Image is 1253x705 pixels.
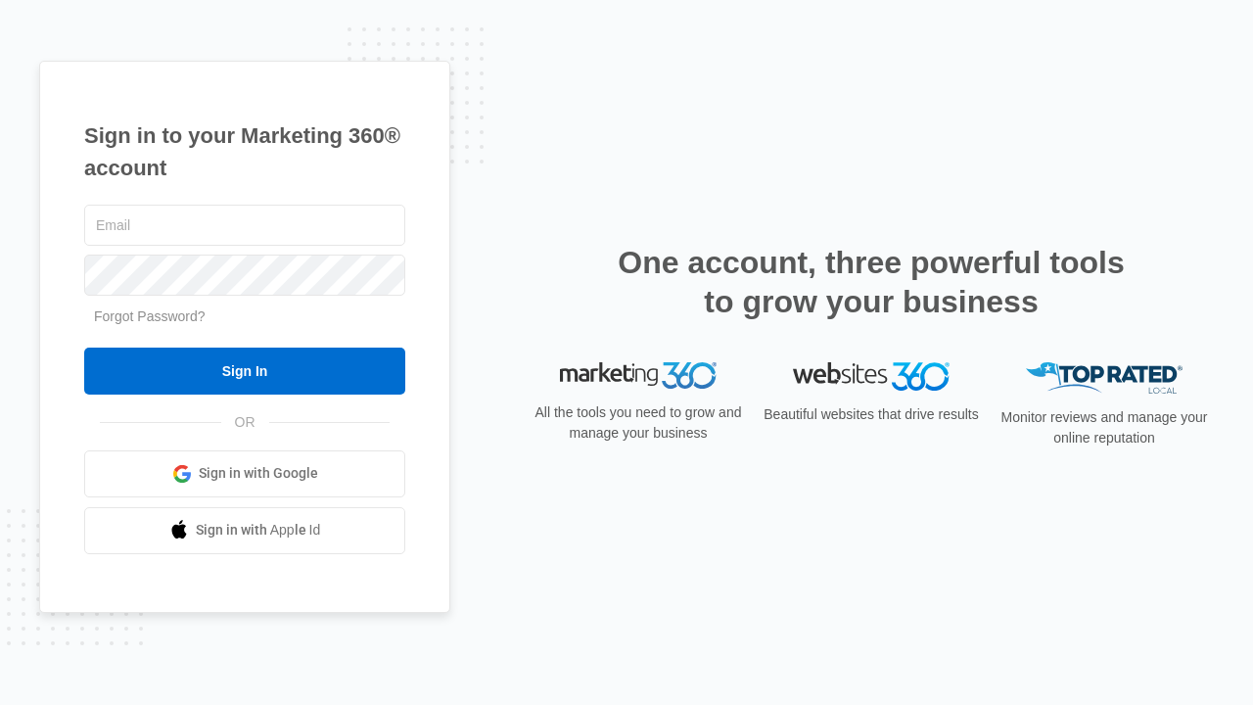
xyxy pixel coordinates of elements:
[94,308,206,324] a: Forgot Password?
[612,243,1131,321] h2: One account, three powerful tools to grow your business
[84,348,405,395] input: Sign In
[84,450,405,497] a: Sign in with Google
[84,205,405,246] input: Email
[199,463,318,484] span: Sign in with Google
[995,407,1214,448] p: Monitor reviews and manage your online reputation
[196,520,321,540] span: Sign in with Apple Id
[529,402,748,444] p: All the tools you need to grow and manage your business
[84,507,405,554] a: Sign in with Apple Id
[1026,362,1183,395] img: Top Rated Local
[793,362,950,391] img: Websites 360
[762,404,981,425] p: Beautiful websites that drive results
[221,412,269,433] span: OR
[560,362,717,390] img: Marketing 360
[84,119,405,184] h1: Sign in to your Marketing 360® account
